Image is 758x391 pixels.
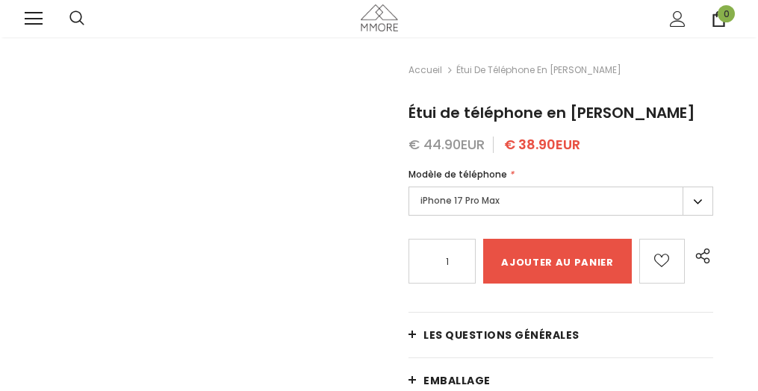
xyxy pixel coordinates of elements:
[408,187,713,216] label: iPhone 17 Pro Max
[408,135,485,154] span: € 44.90EUR
[504,135,580,154] span: € 38.90EUR
[408,313,713,357] a: Les questions générales
[408,168,507,181] span: Modèle de téléphone
[456,61,621,79] span: Étui de téléphone en [PERSON_NAME]
[408,61,442,79] a: Accueil
[718,5,735,22] span: 0
[408,102,695,123] span: Étui de téléphone en [PERSON_NAME]
[361,4,398,31] img: Cas MMORE
[711,11,727,27] a: 0
[483,239,632,284] input: Ajouter au panier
